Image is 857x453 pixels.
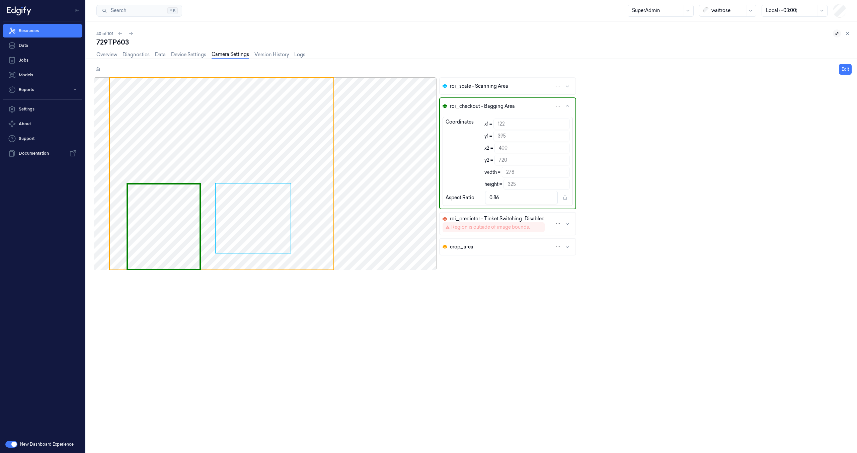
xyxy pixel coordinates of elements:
label: x1 = [484,121,492,128]
label: width = [484,169,500,176]
a: Data [3,39,82,52]
span: roi_predictor - Ticket Switching [450,215,522,222]
div: Region is outside of image bounds. [451,224,530,231]
a: Settings [3,102,82,116]
label: y1 = [484,133,492,140]
button: Toggle Navigation [72,5,82,16]
a: Support [3,132,82,145]
button: About [3,117,82,131]
div: Coordinates [446,119,474,190]
a: Data [155,51,166,58]
a: Documentation [3,147,82,160]
a: Resources [3,24,82,37]
a: Device Settings [171,51,206,58]
span: crop_area [450,243,473,250]
span: 40 of 101 [96,31,113,36]
button: roi_checkout - Bagging Area [440,98,575,114]
button: roi_predictor - Ticket SwitchingDisabledRegion is outside of image bounds. [440,213,575,235]
button: Reports [3,83,82,96]
div: Disabled [443,215,545,222]
label: y2 = [484,157,493,164]
span: Search [108,7,126,14]
a: Version History [254,51,289,58]
div: 729TP603 [96,37,852,47]
button: Edit [839,64,852,75]
div: roi_checkout - Bagging Area [440,117,575,206]
span: roi_checkout - Bagging Area [450,103,515,110]
a: Logs [294,51,305,58]
a: Overview [96,51,117,58]
button: roi_scale - Scanning Area [440,78,575,94]
a: Models [3,68,82,82]
label: x2 = [484,145,493,152]
label: height = [484,181,502,188]
a: Diagnostics [123,51,150,58]
a: Jobs [3,54,82,67]
div: Aspect Ratio [446,194,474,201]
a: Camera Settings [212,51,249,59]
span: roi_scale - Scanning Area [450,83,508,90]
button: crop_area [440,239,575,255]
button: Search⌘K [96,5,182,17]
